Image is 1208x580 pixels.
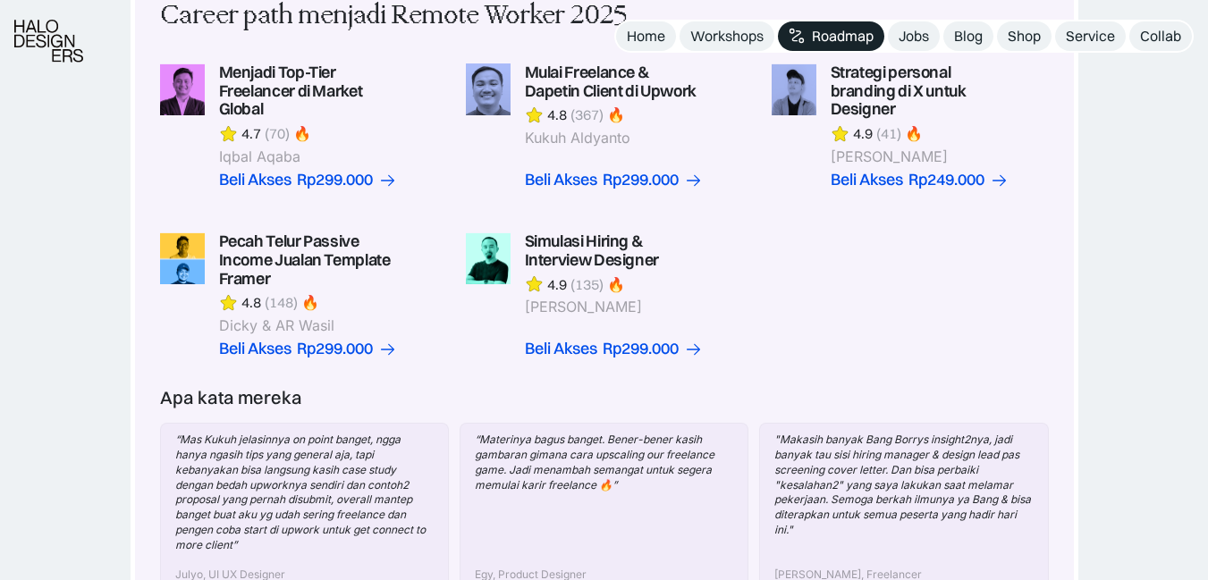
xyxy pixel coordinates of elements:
[525,340,597,358] div: Beli Akses
[831,171,903,189] div: Beli Akses
[175,433,434,552] div: “Mas Kukuh jelasinnya on point banget, ngga hanya ngasih tips yang general aja, tapi kebanyakan b...
[475,433,733,492] div: “Materinya bagus banget. Bener-bener kasih gambaran gimana cara upscaling our freelance game. Jad...
[1008,27,1041,46] div: Shop
[219,171,397,189] a: Beli AksesRp299.000
[908,171,984,189] div: Rp249.000
[774,433,1033,538] div: "Makasih banyak Bang Borrys insight2nya, jadi banyak tau sisi hiring manager & design lead pas sc...
[627,27,665,46] div: Home
[160,387,302,408] div: Apa kata mereka
[888,21,940,51] a: Jobs
[1129,21,1192,51] a: Collab
[680,21,774,51] a: Workshops
[297,340,373,358] div: Rp299.000
[831,171,1009,189] a: Beli AksesRp249.000
[616,21,676,51] a: Home
[778,21,884,51] a: Roadmap
[690,27,764,46] div: Workshops
[899,27,929,46] div: Jobs
[603,171,679,189] div: Rp299.000
[219,171,291,189] div: Beli Akses
[1055,21,1126,51] a: Service
[525,171,597,189] div: Beli Akses
[525,171,703,189] a: Beli AksesRp299.000
[812,27,874,46] div: Roadmap
[1066,27,1115,46] div: Service
[525,340,703,358] a: Beli AksesRp299.000
[1140,27,1181,46] div: Collab
[997,21,1052,51] a: Shop
[954,27,983,46] div: Blog
[219,340,291,358] div: Beli Akses
[297,171,373,189] div: Rp299.000
[603,340,679,358] div: Rp299.000
[943,21,993,51] a: Blog
[219,340,397,358] a: Beli AksesRp299.000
